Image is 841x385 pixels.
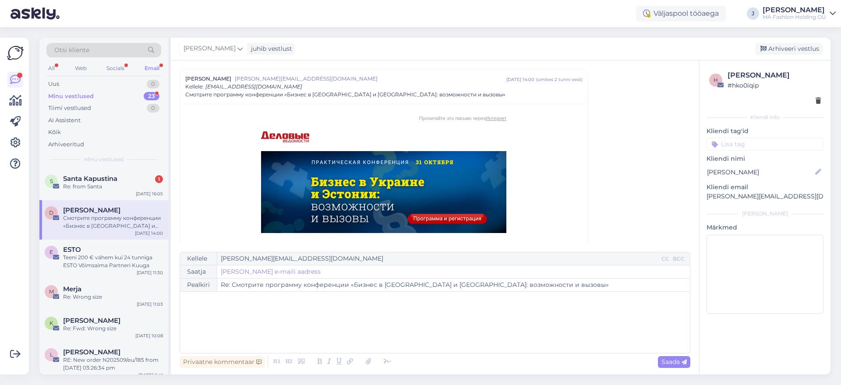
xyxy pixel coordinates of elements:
div: Arhiveeritud [48,140,84,149]
div: Privaatne kommentaar [180,356,265,368]
div: Socials [105,63,126,74]
div: Tiimi vestlused [48,104,91,113]
span: [PERSON_NAME] [184,44,236,53]
p: Kliendi tag'id [707,127,823,136]
div: [DATE] 14:00 [135,230,163,237]
span: M [49,288,54,295]
div: [PERSON_NAME] [728,70,821,81]
span: Minu vestlused [84,155,124,163]
div: RE: New order N202509/eu/185 from [DATE] 03:26:34 pm [63,356,163,372]
strong: Здравствуйте! [362,243,406,250]
div: [DATE] 9:41 [138,372,163,378]
div: # hko0iqip [728,81,821,90]
div: Re: from Santa [63,183,163,191]
input: Lisa nimi [707,167,813,177]
div: Kliendi info [707,113,823,121]
p: Märkmed [707,223,823,232]
span: E [49,249,53,255]
div: Teeni 200 € vähem kui 24 tunniga ESTO Võimsaima Partneri Kuuga [63,254,163,269]
div: Web [73,63,88,74]
div: Uus [48,80,59,88]
span: L [50,351,53,358]
div: [PERSON_NAME] [707,210,823,218]
p: Kliendi nimi [707,154,823,163]
div: [DATE] 10:08 [135,332,163,339]
span: [PERSON_NAME] [185,75,231,83]
div: Väljaspool tööaega [636,6,726,21]
span: Kälina Sarv [63,317,120,325]
div: Смотрите программу конференции «Бизнес в [GEOGRAPHIC_DATA] и [GEOGRAPHIC_DATA]: возможности и выз... [63,214,163,230]
div: [DATE] 14:00 [506,76,534,83]
img: Delovõje Vedomosti [261,131,309,142]
div: [DATE] 11:03 [137,301,163,307]
div: CC [660,255,671,263]
span: Dmitri Fefilov [63,206,120,214]
span: D [49,209,53,216]
span: Смотрите программу конференции «Бизнес в [GEOGRAPHIC_DATA] и [GEOGRAPHIC_DATA]: возможности и выз... [185,91,505,99]
div: ( umbes 2 tunni eest ) [536,76,583,83]
span: K [49,320,53,326]
div: Re: Wrong size [63,293,163,301]
div: Arhiveeri vestlus [755,43,823,55]
div: All [46,63,57,74]
div: Pealkiri [180,279,217,291]
div: [PERSON_NAME] [763,7,826,14]
span: Kellele : [185,83,204,90]
span: S [50,178,53,184]
input: Write subject here... [217,279,690,291]
div: juhib vestlust [247,44,292,53]
p: Прочитайте это письмо через [261,117,506,120]
span: Saada [661,358,687,366]
img: ЗАРЕГИСТРИРОВАТЬСЯ НА КОНФЕРЕНЦИЮ [261,151,506,233]
div: 0 [147,80,159,88]
div: 0 [147,104,159,113]
span: [EMAIL_ADDRESS][DOMAIN_NAME] [205,83,302,90]
div: Minu vestlused [48,92,94,101]
p: Kliendi email [707,183,823,192]
span: Lin L [63,348,120,356]
span: ESTO [63,246,81,254]
a: [PERSON_NAME] e-maili aadress [221,267,321,276]
input: Lisa tag [707,138,823,151]
span: Otsi kliente [54,46,89,55]
div: Email [143,63,161,74]
div: MA Fashion Holding OÜ [763,14,826,21]
div: J [747,7,759,20]
div: 1 [155,175,163,183]
p: [PERSON_NAME][EMAIL_ADDRESS][DOMAIN_NAME] [707,192,823,201]
span: h [714,77,718,83]
div: Saatja [180,265,217,278]
a: [PERSON_NAME]MA Fashion Holding OÜ [763,7,836,21]
div: [DATE] 11:30 [137,269,163,276]
div: 23 [144,92,159,101]
div: AI Assistent [48,116,81,125]
span: Santa Kapustina [63,175,117,183]
div: Kõik [48,128,61,137]
input: Recepient... [217,252,660,265]
span: Merja [63,285,81,293]
div: BCC [671,255,686,263]
div: [DATE] 16:05 [136,191,163,197]
img: Askly Logo [7,45,24,61]
a: Интернет [485,116,506,121]
div: Re: Fwd: Wrong size [63,325,163,332]
span: [PERSON_NAME][EMAIL_ADDRESS][DOMAIN_NAME] [235,75,506,83]
div: Kellele [180,252,217,265]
